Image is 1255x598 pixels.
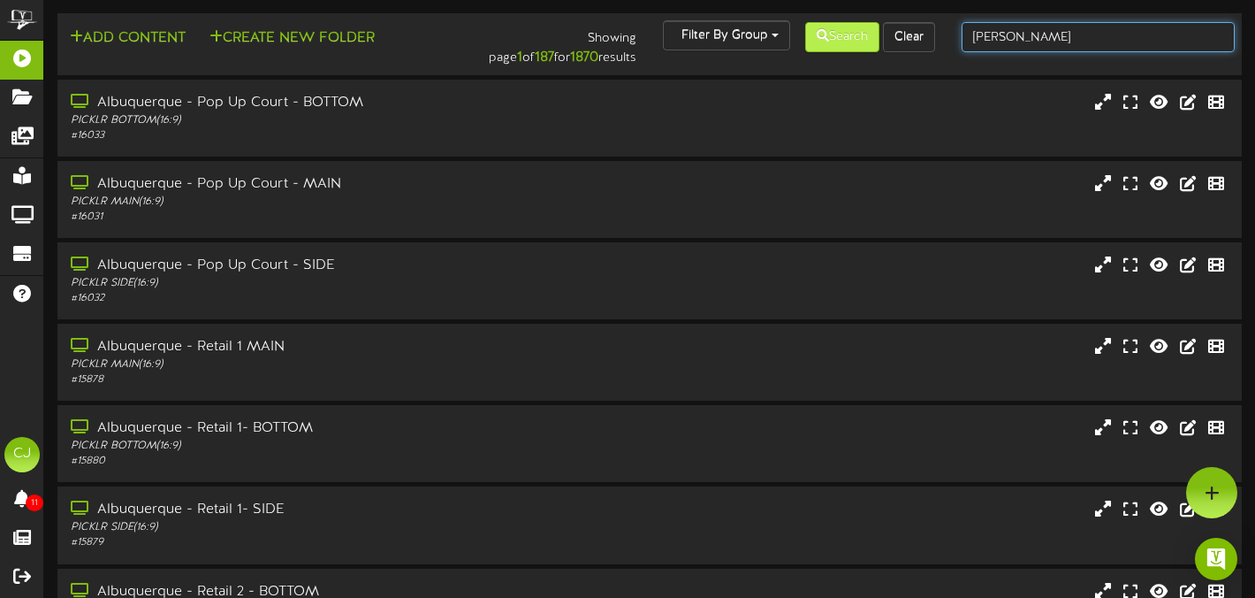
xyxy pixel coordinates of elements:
[71,195,537,210] div: PICKLR MAIN ( 16:9 )
[71,291,537,306] div: # 16032
[71,113,537,128] div: PICKLR BOTTOM ( 16:9 )
[71,372,537,387] div: # 15878
[535,50,554,65] strong: 187
[962,22,1235,52] input: -- Search Playlists by Name --
[71,439,537,454] div: PICKLR BOTTOM ( 16:9 )
[71,256,537,276] div: Albuquerque - Pop Up Court - SIDE
[71,128,537,143] div: # 16033
[71,500,537,520] div: Albuquerque - Retail 1- SIDE
[71,337,537,357] div: Albuquerque - Retail 1 MAIN
[71,454,537,469] div: # 15880
[1195,538,1237,580] div: Open Intercom Messenger
[71,418,537,439] div: Albuquerque - Retail 1- BOTTOM
[450,20,650,68] div: Showing page of for results
[71,276,537,291] div: PICKLR SIDE ( 16:9 )
[71,520,537,535] div: PICKLR SIDE ( 16:9 )
[71,174,537,195] div: Albuquerque - Pop Up Court - MAIN
[65,27,191,50] button: Add Content
[570,50,598,65] strong: 1870
[883,22,935,52] button: Clear
[663,20,790,50] button: Filter By Group
[71,535,537,550] div: # 15879
[517,50,522,65] strong: 1
[71,357,537,372] div: PICKLR MAIN ( 16:9 )
[805,22,879,52] button: Search
[204,27,380,50] button: Create New Folder
[71,210,537,225] div: # 16031
[71,93,537,113] div: Albuquerque - Pop Up Court - BOTTOM
[26,494,43,511] span: 11
[4,437,40,472] div: CJ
